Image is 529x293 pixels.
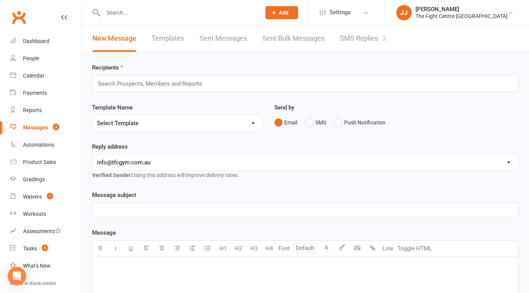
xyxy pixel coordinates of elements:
a: What's New [10,257,81,275]
div: Tasks [23,245,37,252]
button: H3 [246,241,261,256]
div: Messages [23,124,48,131]
label: Send by [274,103,294,112]
span: Settings [330,4,351,21]
div: Automations [23,142,54,148]
button: Push Notification [334,115,386,130]
label: Reply address [92,142,128,151]
div: Dashboard [23,38,49,44]
div: The Fight Centre [GEOGRAPHIC_DATA] [415,13,508,20]
a: Waivers 1 [10,188,81,205]
div: Gradings [23,176,45,182]
button: U [123,241,138,256]
button: Add [265,6,298,19]
div: Assessments [23,228,61,234]
div: 3 [382,34,386,42]
span: U [129,245,133,252]
a: Assessments [10,223,81,240]
button: H1 [215,241,231,256]
button: H2 [231,241,246,256]
div: Open Intercom Messenger [8,267,26,285]
a: People [10,50,81,67]
button: Email [274,115,297,130]
button: SMS [305,115,326,130]
a: Payments [10,84,81,102]
input: Search... [101,7,255,18]
a: Clubworx [9,8,28,27]
span: Add [279,10,288,16]
button: Toggle HTML [396,241,434,256]
div: [PERSON_NAME] [415,6,508,13]
a: New Message [92,25,136,52]
a: Sent Bulk Messages [262,25,325,52]
strong: Verified Sender: [92,172,132,178]
a: SMS Replies3 [340,25,386,52]
div: Payments [23,90,47,96]
span: Using this address will improve delivery rates. [92,172,239,178]
a: Tasks 5 [10,240,81,257]
div: Reports [23,107,42,113]
div: Calendar [23,73,44,79]
label: Template Name [92,103,133,112]
span: 5 [42,245,48,251]
button: A [319,241,334,256]
span: 3 [53,124,59,130]
button: H4 [261,241,277,256]
div: What's New [23,263,51,269]
a: Workouts [10,205,81,223]
div: Workouts [23,211,46,217]
label: Message [92,228,116,237]
input: Search Prospects, Members and Reports [97,79,209,89]
a: Dashboard [10,33,81,50]
button: Line [380,241,396,256]
div: People [23,55,39,61]
div: Product Sales [23,159,56,165]
a: Calendar [10,67,81,84]
a: Templates [152,25,184,52]
div: JJ [396,5,412,20]
input: Default [294,243,317,253]
a: Gradings [10,171,81,188]
button: Font [277,241,292,256]
label: Recipients [92,63,123,72]
a: Product Sales [10,154,81,171]
a: Automations [10,136,81,154]
a: Messages 3 [10,119,81,136]
label: Message subject [92,190,136,200]
div: Waivers [23,194,42,200]
a: Sent Messages [199,25,247,52]
a: Reports [10,102,81,119]
span: 1 [47,193,53,199]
